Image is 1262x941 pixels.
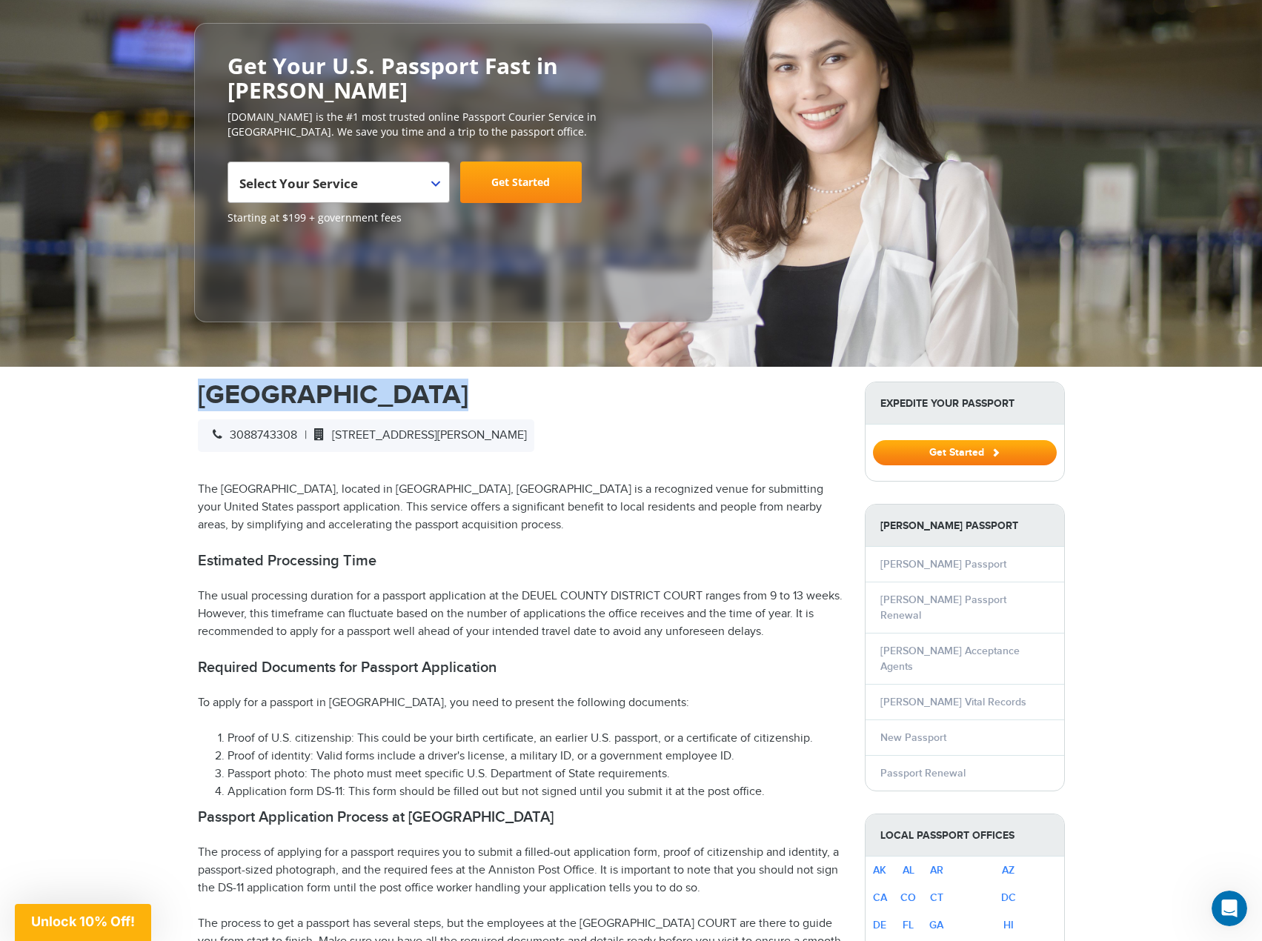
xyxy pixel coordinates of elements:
p: To apply for a passport in [GEOGRAPHIC_DATA], you need to present the following documents: [198,694,843,712]
button: Get Started [873,440,1057,465]
h1: [GEOGRAPHIC_DATA] [198,382,843,408]
iframe: Customer reviews powered by Trustpilot [228,233,339,307]
a: New Passport [880,731,946,744]
div: | [198,419,534,452]
p: The [GEOGRAPHIC_DATA], located in [GEOGRAPHIC_DATA], [GEOGRAPHIC_DATA] is a recognized venue for ... [198,481,843,534]
li: Passport photo: The photo must meet specific U.S. Department of State requirements. [228,765,843,783]
a: [PERSON_NAME] Passport Renewal [880,593,1006,622]
a: CO [900,891,916,904]
a: Get Started [873,446,1057,458]
strong: [PERSON_NAME] Passport [866,505,1064,547]
a: AR [930,864,943,877]
a: AL [903,864,914,877]
span: 3088743308 [205,428,297,442]
h2: Passport Application Process at [GEOGRAPHIC_DATA] [198,808,843,826]
div: Unlock 10% Off! [15,904,151,941]
a: GA [929,919,943,931]
h2: Required Documents for Passport Application [198,659,843,676]
span: Select Your Service [228,162,450,203]
a: FL [903,919,914,931]
p: [DOMAIN_NAME] is the #1 most trusted online Passport Courier Service in [GEOGRAPHIC_DATA]. We sav... [228,110,680,139]
a: DC [1001,891,1016,904]
a: DE [873,919,886,931]
h2: Get Your U.S. Passport Fast in [PERSON_NAME] [228,53,680,102]
a: Passport Renewal [880,767,966,779]
a: [PERSON_NAME] Passport [880,558,1006,571]
iframe: Intercom live chat [1212,891,1247,926]
h2: Estimated Processing Time [198,552,843,570]
a: CT [930,891,943,904]
span: Select Your Service [239,175,358,192]
a: [PERSON_NAME] Acceptance Agents [880,645,1020,673]
a: AZ [1002,864,1014,877]
a: Get Started [460,162,582,203]
a: [PERSON_NAME] Vital Records [880,696,1026,708]
a: AK [873,864,886,877]
span: Select Your Service [239,167,434,209]
strong: Expedite Your Passport [866,382,1064,425]
p: The usual processing duration for a passport application at the DEUEL COUNTY DISTRICT COURT range... [198,588,843,641]
span: Starting at $199 + government fees [228,210,680,225]
span: [STREET_ADDRESS][PERSON_NAME] [307,428,527,442]
li: Proof of identity: Valid forms include a driver's license, a military ID, or a government employe... [228,748,843,765]
a: CA [873,891,887,904]
li: Proof of U.S. citizenship: This could be your birth certificate, an earlier U.S. passport, or a c... [228,730,843,748]
li: Application form DS-11: This form should be filled out but not signed until you submit it at the ... [228,783,843,801]
strong: Local Passport Offices [866,814,1064,857]
a: HI [1003,919,1014,931]
span: Unlock 10% Off! [31,914,135,929]
p: The process of applying for a passport requires you to submit a filled-out application form, proo... [198,844,843,897]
